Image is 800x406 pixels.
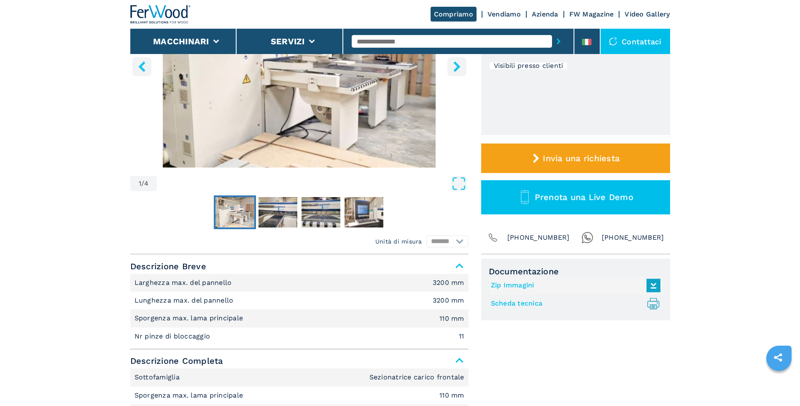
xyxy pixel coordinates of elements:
button: Macchinari [153,36,209,46]
button: Invia una richiesta [481,143,670,173]
em: 3200 mm [433,297,464,304]
button: Prenota una Live Demo [481,180,670,214]
p: Larghezza max. del pannello [135,278,234,287]
button: submit-button [552,32,565,51]
img: Whatsapp [582,232,593,244]
button: Open Fullscreen [159,176,466,191]
button: Go to Slide 3 [300,195,342,229]
img: Ferwood [130,5,191,24]
div: Visibili presso clienti [490,62,568,69]
img: Phone [487,232,499,244]
span: Documentazione [489,266,663,276]
img: e695465fe0975eaab5529563c5a464bf [345,197,383,227]
span: Invia una richiesta [543,153,620,163]
em: Unità di misura [375,237,422,246]
button: Go to Slide 4 [343,195,385,229]
em: 110 mm [439,392,464,399]
img: 69f861a5b2aaa7f728b0a4488b45f1fb [302,197,340,227]
div: Contattaci [601,29,670,54]
button: Go to Slide 1 [214,195,256,229]
span: [PHONE_NUMBER] [507,232,570,244]
p: Lunghezza max. del pannello [135,296,236,305]
div: Descrizione Breve [130,274,469,346]
a: FW Magazine [569,10,614,18]
a: sharethis [768,347,789,368]
button: left-button [132,57,151,76]
button: right-button [447,57,466,76]
span: Descrizione Completa [130,353,469,368]
button: Go to Slide 2 [257,195,299,229]
em: 110 mm [439,315,464,322]
p: Sottofamiglia [135,373,182,382]
img: d51dfa81936120158940f73331bc59a8 [215,197,254,227]
span: / [141,180,144,187]
em: Sezionatrice carico frontale [369,374,464,381]
p: Sporgenza max. lama principale [135,314,245,323]
a: Vendiamo [488,10,521,18]
a: Azienda [532,10,558,18]
span: 1 [139,180,141,187]
img: c7fa64f6fa5d96735c2dbdda7fcb2996 [259,197,297,227]
span: Descrizione Breve [130,259,469,274]
p: Nr pinze di bloccaggio [135,332,213,341]
a: Zip Immagini [491,279,656,292]
a: Video Gallery [625,10,670,18]
div: Nuovi arrivi [490,47,536,54]
a: Scheda tecnica [491,297,656,311]
button: Servizi [271,36,305,46]
nav: Thumbnail Navigation [130,195,469,229]
a: Compriamo [431,7,477,22]
img: Contattaci [609,37,617,46]
em: 11 [459,333,464,340]
span: Prenota una Live Demo [535,192,633,202]
iframe: Chat [764,368,794,400]
em: 3200 mm [433,279,464,286]
span: [PHONE_NUMBER] [602,232,664,244]
p: Sporgenza max. lama principale [135,391,245,400]
span: 4 [144,180,148,187]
